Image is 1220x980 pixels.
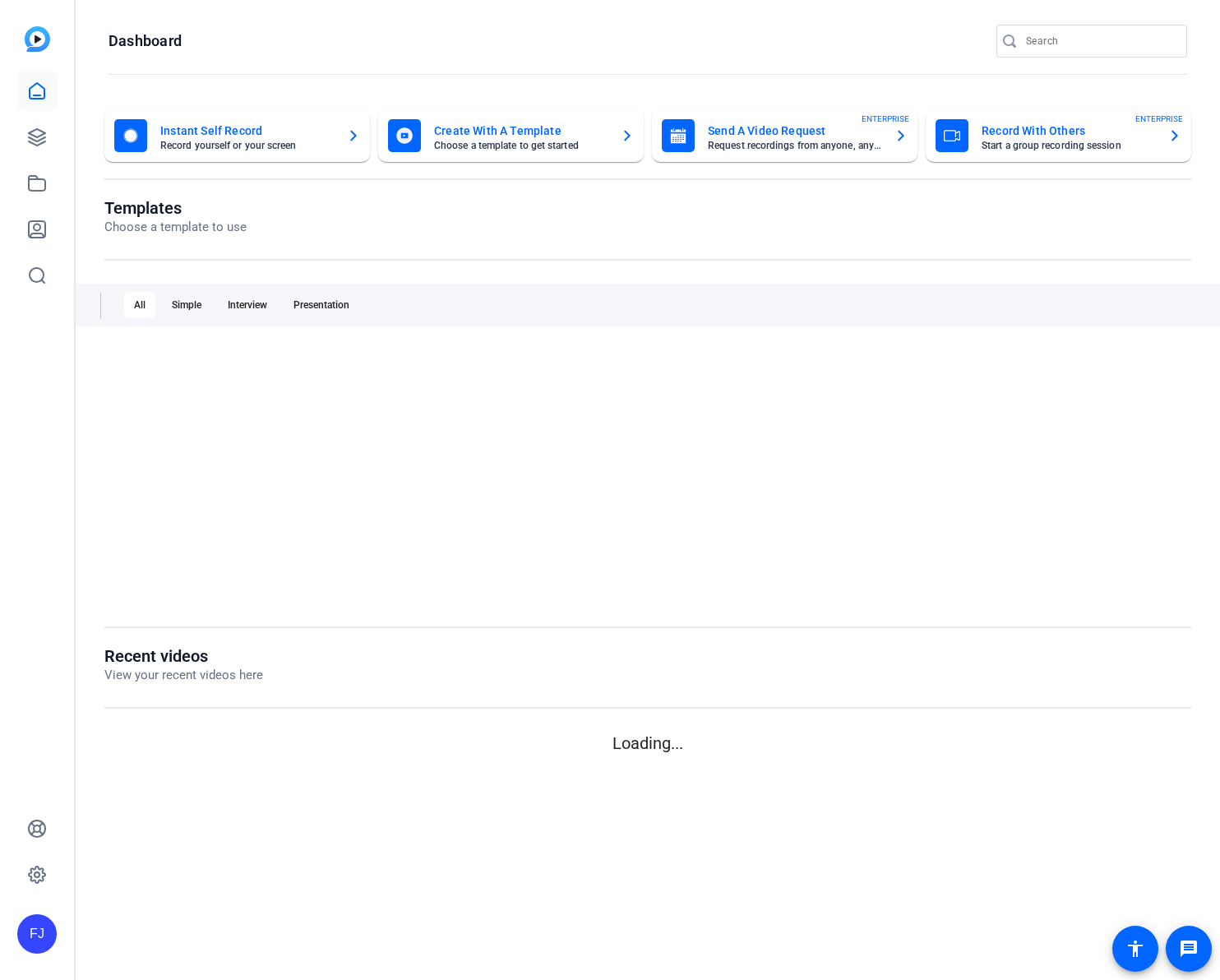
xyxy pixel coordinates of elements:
[434,141,608,150] mat-card-subtitle: Choose a template to get started
[25,26,50,52] img: blue-gradient.svg
[652,109,917,162] button: Send A Video RequestRequest recordings from anyone, anywhereENTERPRISE
[284,292,359,318] div: Presentation
[708,141,881,150] mat-card-subtitle: Request recordings from anyone, anywhere
[862,113,909,125] span: ENTERPRISE
[104,666,263,685] p: View your recent videos here
[926,109,1191,162] button: Record With OthersStart a group recording sessionENTERPRISE
[1125,939,1145,959] mat-icon: accessibility
[708,121,881,141] mat-card-title: Send A Video Request
[982,141,1155,150] mat-card-subtitle: Start a group recording session
[1026,31,1174,51] input: Search
[160,121,334,141] mat-card-title: Instant Self Record
[17,914,57,954] div: FJ
[104,109,370,162] button: Instant Self RecordRecord yourself or your screen
[218,292,277,318] div: Interview
[104,646,263,666] h1: Recent videos
[104,218,247,237] p: Choose a template to use
[109,31,182,51] h1: Dashboard
[104,198,247,218] h1: Templates
[124,292,155,318] div: All
[160,141,334,150] mat-card-subtitle: Record yourself or your screen
[104,731,1191,756] p: Loading...
[378,109,644,162] button: Create With A TemplateChoose a template to get started
[434,121,608,141] mat-card-title: Create With A Template
[1135,113,1183,125] span: ENTERPRISE
[162,292,211,318] div: Simple
[1179,939,1199,959] mat-icon: message
[982,121,1155,141] mat-card-title: Record With Others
